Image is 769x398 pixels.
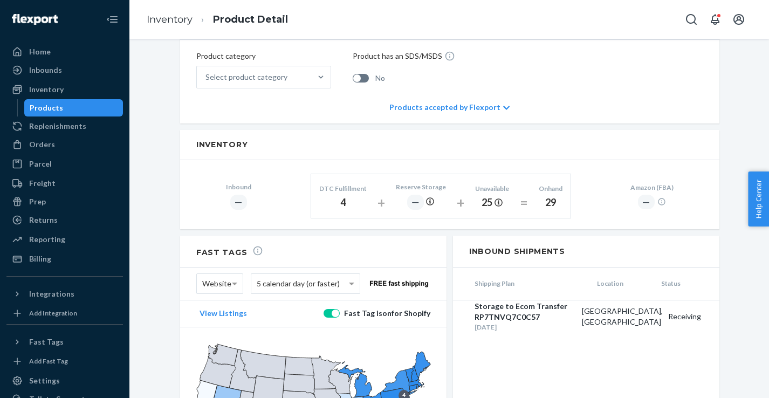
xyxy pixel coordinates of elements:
a: Inventory [6,81,123,98]
div: Returns [29,215,58,225]
a: Inbounds [6,61,123,79]
div: 25 [475,196,509,210]
button: Help Center [748,171,769,227]
div: Fast Tag is on for Shopify [342,308,430,319]
a: Products [24,99,123,116]
div: Amazon (FBA) [630,183,674,192]
button: View Listings [196,308,250,318]
span: No [375,73,385,84]
div: [GEOGRAPHIC_DATA], [GEOGRAPHIC_DATA] [576,306,663,327]
div: Reporting [29,234,65,245]
a: Freight [6,175,123,192]
p: Product category [196,51,331,61]
div: Inbounds [29,65,62,76]
div: + [377,193,385,212]
div: 29 [539,196,562,210]
div: Add Fast Tag [29,356,68,366]
div: Replenishments [29,121,86,132]
img: website-free-fast.ac112c9d76101210657a4eea9f63645d.png [368,280,430,287]
span: Status [656,279,720,288]
div: Settings [29,375,60,386]
a: Settings [6,372,123,389]
a: Home [6,43,123,60]
button: Fast Tags [6,333,123,351]
div: Select product category [205,72,287,83]
a: Add Integration [6,307,123,320]
button: Integrations [6,285,123,303]
div: Billing [29,253,51,264]
div: Unavailable [475,184,509,193]
div: Onhand [539,184,562,193]
a: Parcel [6,155,123,173]
div: Integrations [29,289,74,299]
div: DTC Fulfillment [319,184,367,193]
button: Close Navigation [101,9,123,30]
div: + [457,193,464,212]
a: Billing [6,250,123,267]
div: Fast Tags [29,337,64,347]
span: 5 calendar day (or faster) [257,275,340,293]
a: Add Fast Tag [6,355,123,368]
a: Prep [6,193,123,210]
div: Inventory [29,84,64,95]
div: Receiving [663,311,719,322]
a: Returns [6,211,123,229]
div: ― [230,195,247,209]
a: Orders [6,136,123,153]
div: Add Integration [29,308,77,318]
div: Prep [29,196,46,207]
h2: Inventory [196,141,703,149]
a: Product Detail [213,13,288,25]
button: Open Search Box [681,9,702,30]
div: Freight [29,178,56,189]
div: ― [638,195,655,209]
span: Location [592,279,656,288]
a: Storage to Ecom Transfer RP7TNVQ7C0C57[DATE][GEOGRAPHIC_DATA], [GEOGRAPHIC_DATA]Receiving [453,300,719,333]
span: Website [202,275,231,293]
span: Shipping Plan [453,279,592,288]
div: Parcel [29,159,52,169]
div: Products [30,102,63,113]
div: ― [407,195,424,209]
div: Inbound [226,182,251,191]
div: = [520,193,528,212]
button: Open account menu [728,9,750,30]
a: Inventory [147,13,193,25]
div: Reserve Storage [396,182,446,191]
div: Home [29,46,51,57]
h2: Fast Tags [196,245,263,257]
div: [DATE] [475,322,576,332]
div: Storage to Ecom Transfer RP7TNVQ7C0C57 [475,301,576,322]
a: Reporting [6,231,123,248]
h2: Inbound Shipments [453,236,719,268]
p: Product has an SDS/MSDS [353,51,442,61]
div: Products accepted by Flexport [389,91,510,123]
a: Replenishments [6,118,123,135]
img: Flexport logo [12,14,58,25]
button: Open notifications [704,9,726,30]
div: 4 [319,196,367,210]
div: Orders [29,139,55,150]
ol: breadcrumbs [138,4,297,36]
